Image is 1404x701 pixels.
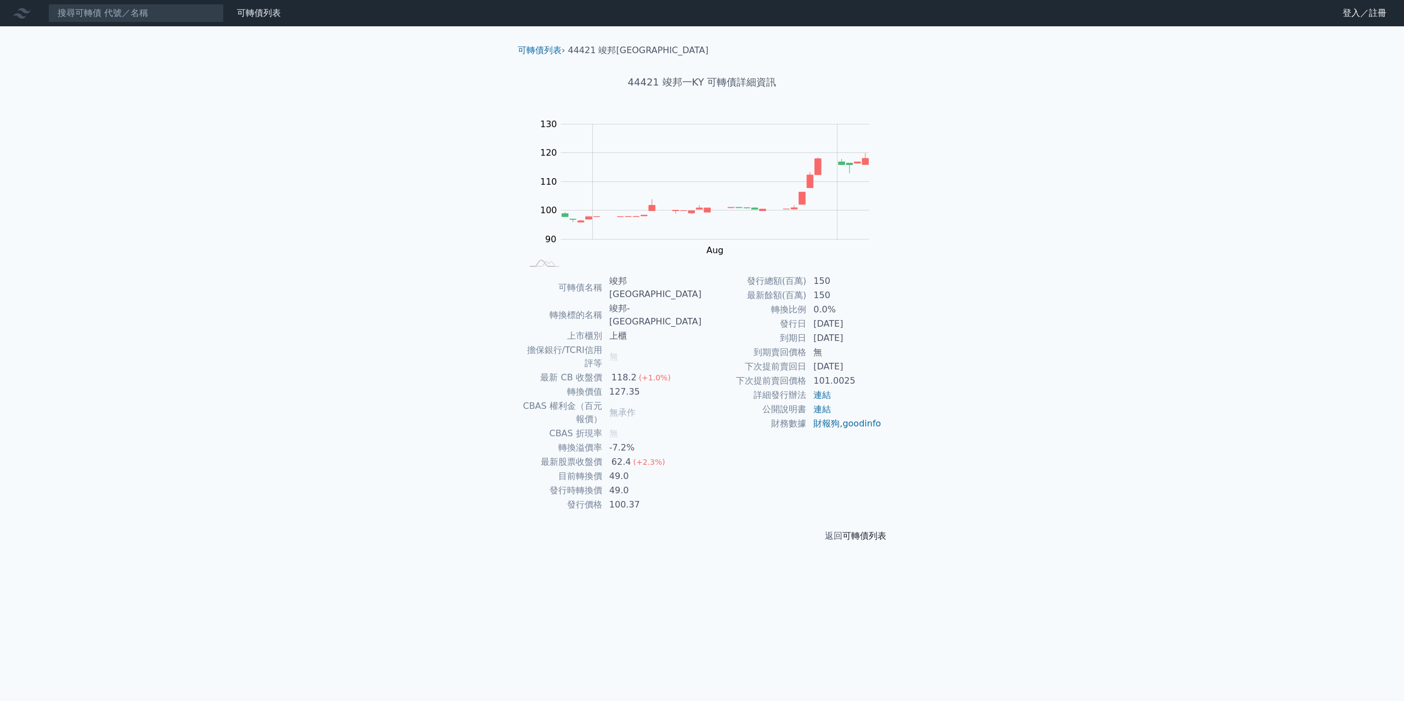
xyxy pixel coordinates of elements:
div: 118.2 [609,371,639,384]
td: 0.0% [807,303,882,317]
td: -7.2% [603,441,702,455]
td: [DATE] [807,360,882,374]
span: 無 [609,428,618,438]
a: 財報狗 [813,418,840,429]
td: 公開說明書 [702,402,807,417]
span: 無 [609,351,618,362]
td: 轉換比例 [702,303,807,317]
tspan: 130 [540,119,557,129]
td: 詳細發行辦法 [702,388,807,402]
td: 擔保銀行/TCRI信用評等 [522,343,603,371]
td: 下次提前賣回價格 [702,374,807,388]
td: 127.35 [603,385,702,399]
td: 最新餘額(百萬) [702,288,807,303]
td: 轉換標的名稱 [522,301,603,329]
tspan: 120 [540,147,557,158]
td: 101.0025 [807,374,882,388]
span: 無承作 [609,407,636,418]
td: 49.0 [603,483,702,498]
td: 發行總額(百萬) [702,274,807,288]
td: 上市櫃別 [522,329,603,343]
td: 上櫃 [603,329,702,343]
tspan: 100 [540,205,557,215]
td: , [807,417,882,431]
a: 可轉債列表 [237,8,281,18]
td: 竣邦-[GEOGRAPHIC_DATA] [603,301,702,329]
td: 竣邦[GEOGRAPHIC_DATA] [603,274,702,301]
tspan: 90 [545,234,556,244]
td: 100.37 [603,498,702,512]
td: [DATE] [807,317,882,331]
td: 無 [807,345,882,360]
a: goodinfo [842,418,881,429]
input: 搜尋可轉債 代號／名稱 [48,4,224,22]
a: 登入／註冊 [1334,4,1395,22]
tspan: Aug [706,245,723,255]
td: 可轉債名稱 [522,274,603,301]
td: 轉換溢價率 [522,441,603,455]
span: (+2.3%) [633,458,665,466]
td: 目前轉換價 [522,469,603,483]
a: 連結 [813,404,831,414]
td: [DATE] [807,331,882,345]
g: Chart [535,119,886,278]
td: CBAS 權利金（百元報價） [522,399,603,426]
a: 可轉債列表 [518,45,562,55]
td: CBAS 折現率 [522,426,603,441]
td: 發行日 [702,317,807,331]
li: › [518,44,565,57]
td: 150 [807,288,882,303]
td: 發行時轉換價 [522,483,603,498]
td: 到期賣回價格 [702,345,807,360]
p: 返回 [509,529,895,543]
td: 轉換價值 [522,385,603,399]
td: 發行價格 [522,498,603,512]
a: 可轉債列表 [842,531,886,541]
td: 最新股票收盤價 [522,455,603,469]
td: 財務數據 [702,417,807,431]
td: 最新 CB 收盤價 [522,371,603,385]
span: (+1.0%) [639,373,671,382]
td: 下次提前賣回日 [702,360,807,374]
tspan: 110 [540,176,557,187]
li: 44421 竣邦[GEOGRAPHIC_DATA] [568,44,709,57]
td: 49.0 [603,469,702,483]
td: 到期日 [702,331,807,345]
h1: 44421 竣邦一KY 可轉債詳細資訊 [509,75,895,90]
a: 連結 [813,390,831,400]
div: 62.4 [609,455,633,469]
td: 150 [807,274,882,288]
